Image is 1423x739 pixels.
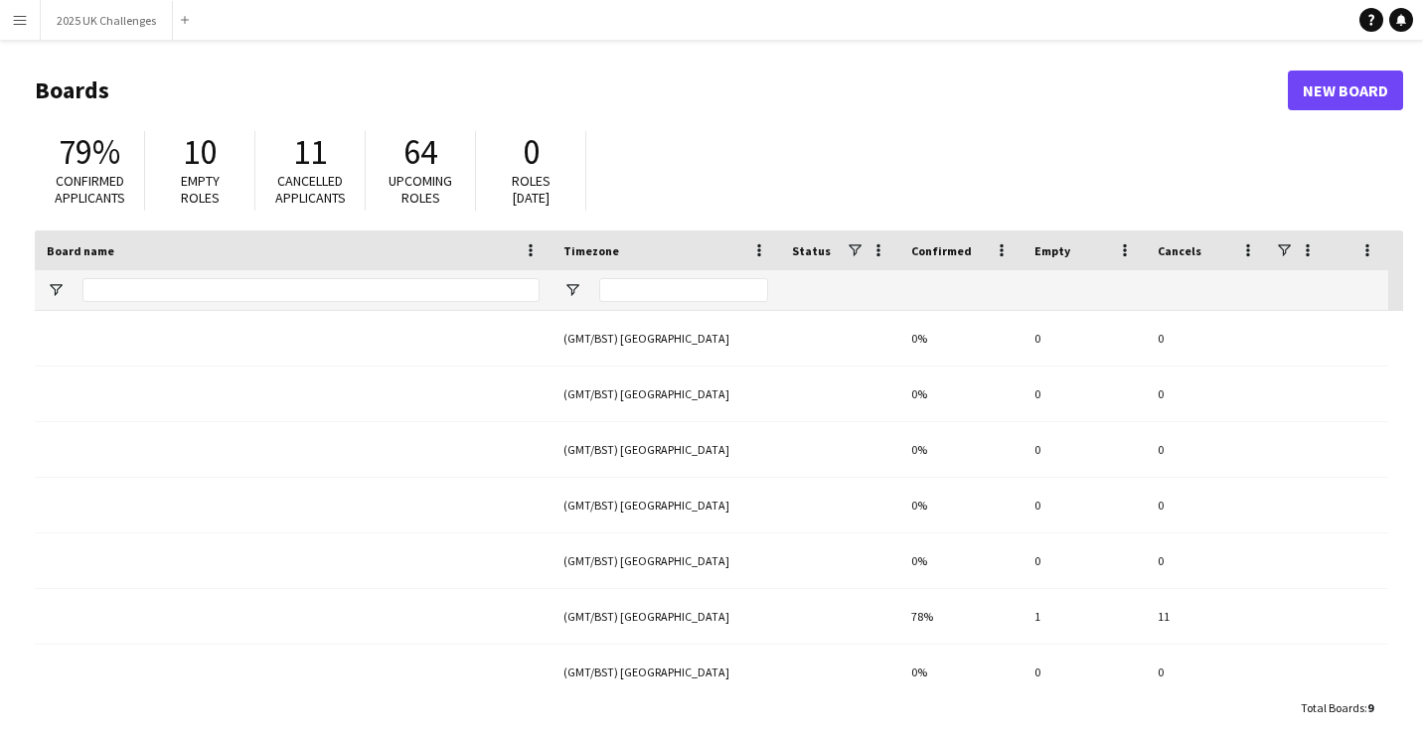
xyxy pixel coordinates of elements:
[563,281,581,299] button: Open Filter Menu
[389,172,452,207] span: Upcoming roles
[552,311,780,366] div: (GMT/BST) [GEOGRAPHIC_DATA]
[1023,367,1146,421] div: 0
[552,589,780,644] div: (GMT/BST) [GEOGRAPHIC_DATA]
[1158,243,1201,258] span: Cancels
[563,243,619,258] span: Timezone
[82,278,540,302] input: Board name Filter Input
[523,130,540,174] span: 0
[47,281,65,299] button: Open Filter Menu
[1146,422,1269,477] div: 0
[55,172,125,207] span: Confirmed applicants
[552,422,780,477] div: (GMT/BST) [GEOGRAPHIC_DATA]
[899,589,1023,644] div: 78%
[899,478,1023,532] div: 0%
[1367,700,1373,715] span: 9
[1146,645,1269,699] div: 0
[911,243,972,258] span: Confirmed
[512,172,551,207] span: Roles [DATE]
[1023,478,1146,532] div: 0
[1023,422,1146,477] div: 0
[1146,533,1269,588] div: 0
[552,533,780,588] div: (GMT/BST) [GEOGRAPHIC_DATA]
[293,130,327,174] span: 11
[1023,589,1146,644] div: 1
[59,130,120,174] span: 79%
[1034,243,1070,258] span: Empty
[1146,311,1269,366] div: 0
[1301,700,1364,715] span: Total Boards
[183,130,217,174] span: 10
[41,1,173,40] button: 2025 UK Challenges
[1146,589,1269,644] div: 11
[899,422,1023,477] div: 0%
[1146,367,1269,421] div: 0
[181,172,220,207] span: Empty roles
[899,311,1023,366] div: 0%
[47,243,114,258] span: Board name
[899,645,1023,699] div: 0%
[1146,478,1269,532] div: 0
[552,645,780,699] div: (GMT/BST) [GEOGRAPHIC_DATA]
[552,478,780,532] div: (GMT/BST) [GEOGRAPHIC_DATA]
[792,243,831,258] span: Status
[275,172,346,207] span: Cancelled applicants
[35,75,1288,105] h1: Boards
[1301,688,1373,727] div: :
[1023,645,1146,699] div: 0
[1023,311,1146,366] div: 0
[899,367,1023,421] div: 0%
[1023,533,1146,588] div: 0
[599,278,768,302] input: Timezone Filter Input
[1288,71,1403,110] a: New Board
[899,533,1023,588] div: 0%
[552,367,780,421] div: (GMT/BST) [GEOGRAPHIC_DATA]
[403,130,437,174] span: 64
